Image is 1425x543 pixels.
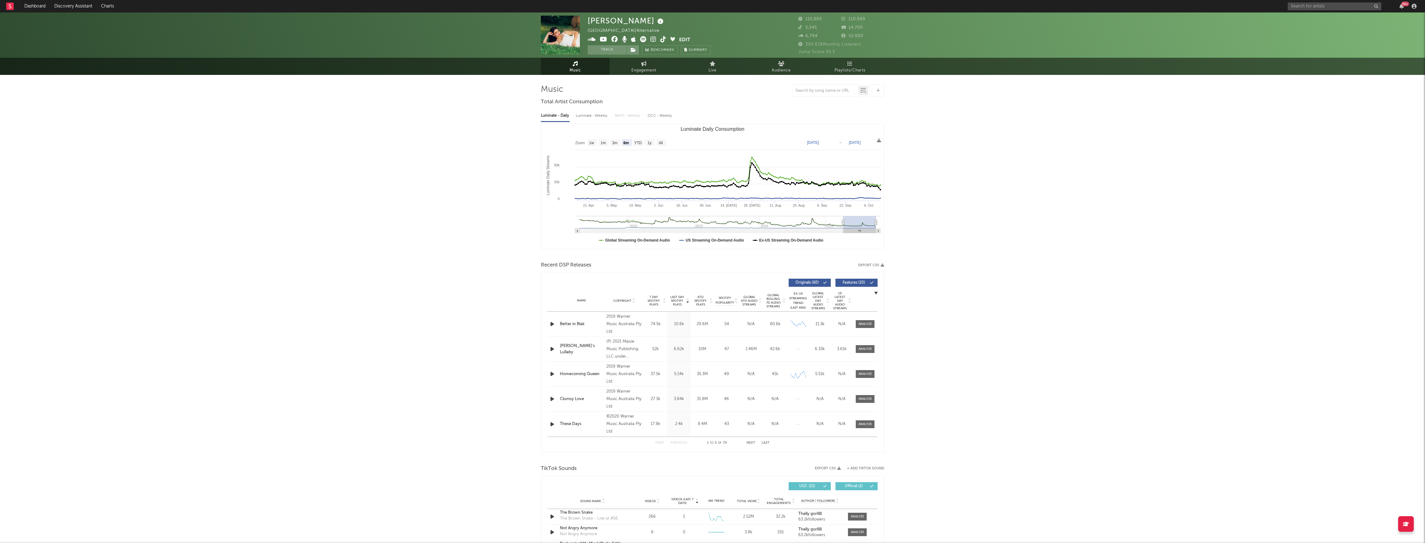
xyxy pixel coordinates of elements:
[638,514,667,520] div: 266
[606,363,642,385] div: 2019 Warner Music Australia Pty Ltd
[832,371,851,377] div: N/A
[741,371,761,377] div: N/A
[1399,4,1404,9] button: 99+
[606,338,642,360] div: (P) 2021 Maisie Music Publishing, LLC under exclusive license to Sony Music Entertainment
[759,238,824,242] text: Ex-US Streaming On-Demand Audio
[560,421,603,427] a: These Days
[708,67,717,74] span: Live
[734,514,763,520] div: 2.52M
[554,163,560,167] text: 50k
[669,371,689,377] div: 5.14k
[765,346,786,352] div: 42.6k
[560,371,603,377] a: Homecoming Queen
[692,321,712,327] div: 29.6M
[864,203,873,207] text: 6. Oct
[645,499,656,503] span: Videos
[588,16,665,26] div: [PERSON_NAME]
[546,155,550,195] text: Luminate Daily Streams
[840,281,868,285] span: Features ( 10 )
[710,442,713,444] span: to
[810,321,829,327] div: 11.3k
[798,34,818,38] span: 6,794
[716,421,737,427] div: 43
[832,396,851,402] div: N/A
[629,203,642,207] text: 19. May
[558,197,560,201] text: 0
[747,441,755,445] button: Next
[841,26,863,30] span: 14,700
[669,295,685,306] span: Last Day Spotify Plays
[560,510,625,516] a: The Brown Snake
[669,321,689,327] div: 10.6k
[541,124,884,249] svg: Luminate Daily Consumption
[798,512,842,516] a: Thelly gorlllll
[741,346,761,352] div: 1.46M
[692,421,712,427] div: 8.4M
[589,141,594,145] text: 1w
[683,529,685,536] div: 0
[541,58,610,75] a: Music
[541,110,570,121] div: Luminate - Daily
[654,203,663,207] text: 2. Jun
[810,421,829,427] div: N/A
[560,298,603,303] div: Name
[770,203,781,207] text: 11. Aug
[835,482,878,490] button: Official(2)
[789,279,831,287] button: Originals(60)
[765,421,786,427] div: N/A
[700,203,711,207] text: 30. Jun
[560,525,625,531] div: Not Angry Anymore
[835,67,865,74] span: Playlists/Charts
[765,293,782,308] span: Global Rolling 7D Audio Streams
[702,499,731,503] div: 6M Trend
[832,291,847,310] span: US Latest Day Audio Streams
[841,34,863,38] span: 52,000
[681,126,745,132] text: Luminate Daily Consumption
[583,203,594,207] text: 21. Apr
[798,26,817,30] span: 5,545
[801,499,835,503] span: Author / Followers
[789,291,807,310] div: Ex-US Streaming Trend (Last 60D)
[560,531,597,537] div: Not Angry Anymore
[761,441,770,445] button: Last
[655,441,664,445] button: First
[832,346,851,352] div: 3.61k
[793,203,804,207] text: 25. Aug
[570,67,581,74] span: Music
[669,421,689,427] div: 2.4k
[720,203,737,207] text: 14. [DATE]
[798,527,822,531] strong: Thelly gorlllll
[858,263,884,267] button: Export CSV
[692,346,712,352] div: 10M
[810,291,825,310] span: Global Latest Day Audio Streams
[815,58,884,75] a: Playlists/Charts
[669,396,689,402] div: 3.84k
[560,516,618,522] div: The Brown Snake - Live at #56
[810,396,829,402] div: N/A
[554,180,560,184] text: 25k
[541,262,591,269] span: Recent DSP Releases
[716,346,737,352] div: 47
[798,512,822,516] strong: Thelly gorlllll
[766,514,795,520] div: 32.2k
[681,45,711,55] button: Summary
[847,467,884,470] button: + Add TikTok Sound
[737,499,757,503] span: Total Views
[840,203,851,207] text: 22. Sep
[817,203,827,207] text: 8. Sep
[588,45,627,55] button: Track
[716,396,737,402] div: 46
[645,421,666,427] div: 17.8k
[631,67,656,74] span: Engagement
[1401,2,1409,6] div: 99 +
[839,140,842,145] text: →
[645,396,666,402] div: 27.3k
[841,467,884,470] button: + Add TikTok Sound
[576,110,609,121] div: Luminate - Weekly
[692,396,712,402] div: 31.8M
[686,238,744,242] text: US Streaming On-Demand Audio
[671,441,687,445] button: Previous
[792,88,858,93] input: Search by song name or URL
